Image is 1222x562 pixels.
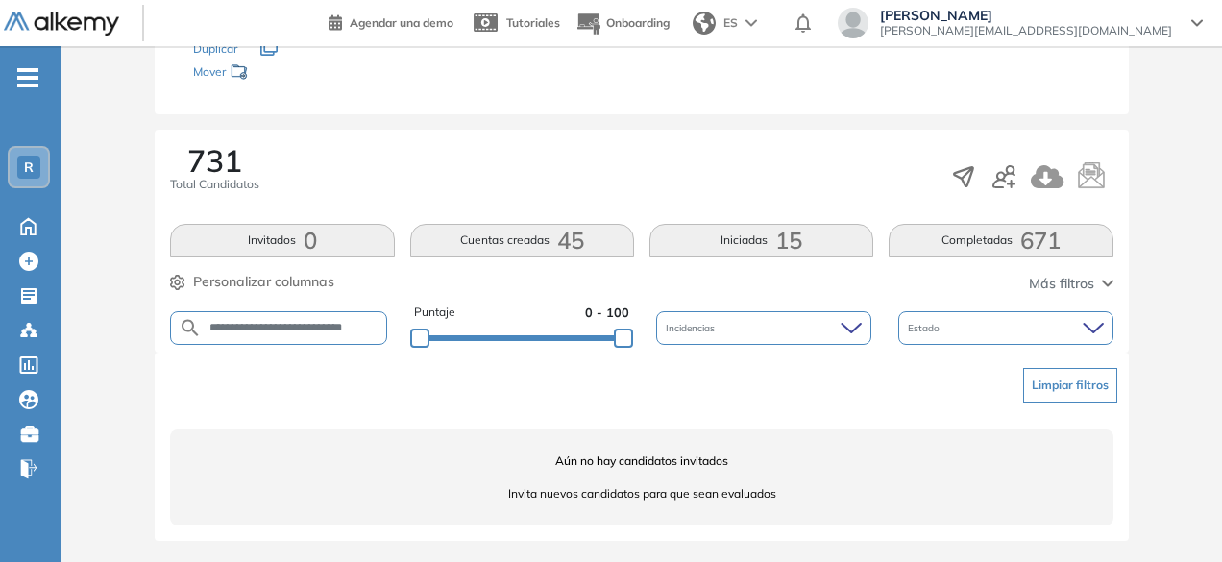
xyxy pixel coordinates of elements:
[889,224,1112,257] button: Completadas671
[1029,274,1094,294] span: Más filtros
[693,12,716,35] img: world
[585,304,629,322] span: 0 - 100
[723,14,738,32] span: ES
[170,224,394,257] button: Invitados0
[193,41,237,56] span: Duplicar
[908,321,943,335] span: Estado
[898,311,1113,345] div: Estado
[880,8,1172,23] span: [PERSON_NAME]
[170,485,1112,502] span: Invita nuevos candidatos para que sean evaluados
[880,23,1172,38] span: [PERSON_NAME][EMAIL_ADDRESS][DOMAIN_NAME]
[4,12,119,37] img: Logo
[170,272,334,292] button: Personalizar columnas
[329,10,453,33] a: Agendar una demo
[1023,368,1117,403] button: Limpiar filtros
[24,159,34,175] span: R
[410,224,634,257] button: Cuentas creadas45
[506,15,560,30] span: Tutoriales
[193,56,385,91] div: Mover
[606,15,670,30] span: Onboarding
[745,19,757,27] img: arrow
[666,321,719,335] span: Incidencias
[350,15,453,30] span: Agendar una demo
[17,76,38,80] i: -
[179,316,202,340] img: SEARCH_ALT
[187,145,242,176] span: 731
[1029,274,1113,294] button: Más filtros
[575,3,670,44] button: Onboarding
[656,311,871,345] div: Incidencias
[170,176,259,193] span: Total Candidatos
[193,272,334,292] span: Personalizar columnas
[649,224,873,257] button: Iniciadas15
[414,304,455,322] span: Puntaje
[170,452,1112,470] span: Aún no hay candidatos invitados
